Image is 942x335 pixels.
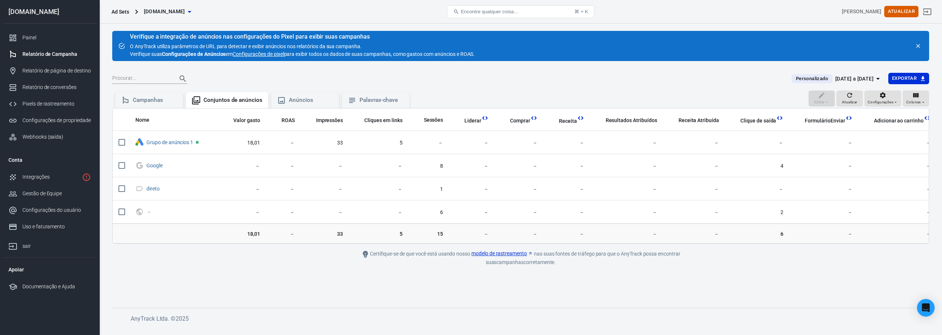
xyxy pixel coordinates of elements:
font: Personalizado [796,76,828,81]
span: Ativo [196,141,199,144]
font: － [397,163,403,168]
font: [PERSON_NAME] [842,8,881,14]
font: － [290,231,295,236]
font: Conta [8,157,22,163]
font: Nome [135,117,149,123]
button: Atualizar [836,90,863,107]
font: － [532,163,538,168]
span: O número de cliques em links dentro do anúncio que levaram a destinos especificados pelo anunciante [364,115,402,124]
font: nas suas fontes de tráfego para que o AnyTrack possa encontrar suas [486,250,680,265]
div: ID da conta: 3jDzlnHw [842,8,881,15]
span: A receita total atribuída de acordo com sua rede de anúncios (Facebook, Google, etc.) [669,115,719,124]
font: － [714,186,719,192]
font: Configurações de pixel [233,51,284,57]
font: Colunas [906,100,921,104]
font: － [714,139,719,145]
font: － [926,139,931,145]
font: － [926,209,931,215]
button: Personalizado[DATE] a [DATE] [786,73,888,85]
font: Resultados Atribuídos [606,117,657,123]
font: － [714,209,719,215]
font: sair [22,243,31,249]
font: Palavras-chave [360,97,398,103]
font: Sessões [424,117,443,123]
font: － [338,209,343,215]
font: － [255,163,260,168]
div: Anúncios do Google [135,138,144,147]
font: － [255,186,260,192]
button: Encontre qualquer coisa...⌘ + K [447,6,594,18]
a: sair [3,235,97,254]
font: － [532,231,538,236]
font: 1 [440,186,443,192]
font: 18,01 [247,231,260,236]
font: Valor gasto [233,117,260,123]
font: para exibir todos os dados de suas campanhas, como gastos com anúncios e ROAS. [284,51,475,57]
font: － [652,209,657,215]
font: － [926,163,931,168]
span: O número de vezes que seus anúncios apareceram na tela. [307,115,343,124]
font: Impressões [316,117,343,123]
svg: 1 rede ainda não verificada [82,173,91,182]
span: O total de conversões atribuídas de acordo com sua rede de anúncios (Facebook, Google, etc.) [606,115,657,124]
font: Webhooks (saída) [22,134,63,140]
span: － [146,209,153,214]
svg: Esta coluna é calculada a partir de dados em tempo real do AnyTrack [924,114,931,122]
font: Receita [559,118,577,124]
span: Adicionar ao carrinho [864,117,924,124]
font: － [652,231,657,236]
a: direto [146,186,160,192]
font: － [290,186,295,192]
span: Nome [135,116,159,124]
font: Uso e faturamento [22,224,65,229]
font: Painel [22,35,36,40]
font: Conjuntos de anúncios [203,97,262,103]
font: Apoiar [8,267,24,272]
font: em [226,51,233,57]
font: campanhas [496,259,524,265]
font: corretamente. [524,259,556,265]
div: conteúdo rolável [113,108,929,243]
span: O número de cliques em links dentro do anúncio que levaram a destinos especificados pelo anunciante [355,115,402,124]
font: Atualizar [888,8,915,14]
span: Google [146,163,164,168]
span: A receita total atribuída de acordo com sua rede de anúncios (Facebook, Google, etc.) [679,115,719,124]
span: O número de vezes que seus anúncios apareceram na tela. [316,115,343,124]
font: － [652,186,657,192]
font: Pixels de rastreamento [22,101,74,107]
font: － [847,139,853,145]
font: － [338,186,343,192]
a: Grupo de anúncios 1 [146,139,193,145]
font: modelo de rastreamento [471,250,527,256]
font: － [484,231,489,236]
a: Webhooks (saída) [3,129,97,145]
a: Configurações de propriedade [3,112,97,129]
span: direto [146,186,161,191]
font: － [532,139,538,145]
span: FormulárioEnviar [795,117,845,124]
div: Abra o Intercom Messenger [917,299,935,317]
button: Atualizar [884,6,918,17]
font: － [397,209,403,215]
div: Ad Sets [111,8,129,15]
span: Sessões [414,116,443,124]
button: Exportar [888,73,929,84]
span: O valor total estimado de dinheiro que você gastou em sua campanha, conjunto de anúncios ou anúnc... [224,115,260,124]
font: Relatório de conversões [22,84,77,90]
span: Receita total calculada pelo AnyTrack. [549,116,577,125]
font: Configurações de propriedade [22,117,91,123]
font: O AnyTrack utiliza parâmetros de URL para detectar e exibir anúncios nos relatórios da sua campanha. [130,43,362,49]
font: FormulárioEnviar [805,118,845,124]
span: O retorno total sobre o investimento em anúncios [272,115,295,124]
font: － [652,139,657,145]
a: Relatório de página de destino [3,63,97,79]
font: Relatório de página de destino [22,68,91,74]
a: Relatório de conversões [3,79,97,96]
a: modelo de rastreamento [471,250,533,257]
font: Encontre qualquer coisa... [461,9,518,14]
span: dailychoiceshop.com [144,7,185,16]
span: Receita total calculada pelo AnyTrack. [559,116,577,125]
button: Procurar [174,70,192,88]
